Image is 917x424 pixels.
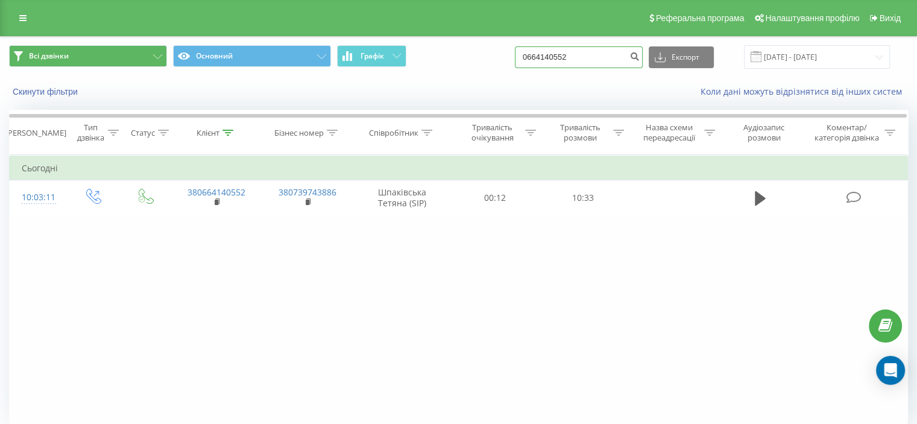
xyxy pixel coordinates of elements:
div: Клієнт [197,128,219,138]
div: Статус [131,128,155,138]
div: [PERSON_NAME] [5,128,66,138]
div: Тривалість очікування [462,122,523,143]
div: Назва схеми переадресації [638,122,701,143]
span: Вихід [880,13,901,23]
div: Тривалість розмови [550,122,610,143]
button: Експорт [649,46,714,68]
td: Сьогодні [10,156,908,180]
div: Коментар/категорія дзвінка [811,122,881,143]
a: 380664140552 [187,186,245,198]
span: Налаштування профілю [765,13,859,23]
span: Всі дзвінки [29,51,69,61]
div: Бізнес номер [274,128,324,138]
div: Аудіозапис розмови [729,122,799,143]
td: 00:12 [452,180,539,215]
td: 10:33 [539,180,626,215]
div: 10:03:11 [22,186,54,209]
div: Open Intercom Messenger [876,356,905,385]
button: Всі дзвінки [9,45,167,67]
td: Шпаківська Тетяна (SIP) [353,180,452,215]
a: 380739743886 [279,186,336,198]
div: Співробітник [369,128,418,138]
div: Тип дзвінка [76,122,104,143]
button: Основний [173,45,331,67]
span: Графік [361,52,384,60]
span: Реферальна програма [656,13,745,23]
input: Пошук за номером [515,46,643,68]
a: Коли дані можуть відрізнятися вiд інших систем [701,86,908,97]
button: Графік [337,45,406,67]
button: Скинути фільтри [9,86,84,97]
